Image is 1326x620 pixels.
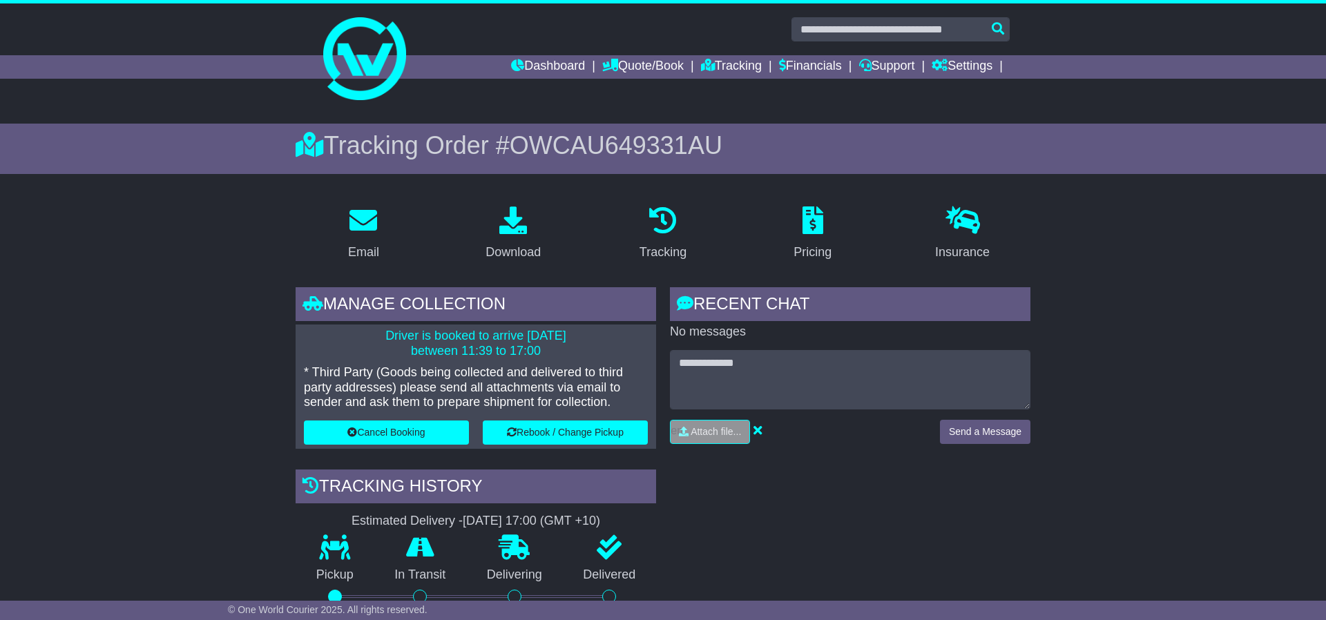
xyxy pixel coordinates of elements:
[304,365,648,410] p: * Third Party (Goods being collected and delivered to third party addresses) please send all atta...
[563,568,657,583] p: Delivered
[794,243,832,262] div: Pricing
[228,604,427,615] span: © One World Courier 2025. All rights reserved.
[296,130,1030,160] div: Tracking Order #
[466,568,563,583] p: Delivering
[511,55,585,79] a: Dashboard
[935,243,990,262] div: Insurance
[670,287,1030,324] div: RECENT CHAT
[348,243,379,262] div: Email
[859,55,915,79] a: Support
[486,243,541,262] div: Download
[296,469,656,507] div: Tracking history
[940,420,1030,444] button: Send a Message
[510,131,722,159] span: OWCAU649331AU
[463,514,600,529] div: [DATE] 17:00 (GMT +10)
[926,202,999,267] a: Insurance
[602,55,684,79] a: Quote/Book
[477,202,550,267] a: Download
[932,55,992,79] a: Settings
[701,55,762,79] a: Tracking
[631,202,695,267] a: Tracking
[670,324,1030,340] p: No messages
[785,202,840,267] a: Pricing
[304,329,648,358] p: Driver is booked to arrive [DATE] between 11:39 to 17:00
[296,568,374,583] p: Pickup
[483,420,648,445] button: Rebook / Change Pickup
[779,55,842,79] a: Financials
[339,202,388,267] a: Email
[296,287,656,324] div: Manage collection
[640,243,686,262] div: Tracking
[296,514,656,529] div: Estimated Delivery -
[304,420,469,445] button: Cancel Booking
[374,568,467,583] p: In Transit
